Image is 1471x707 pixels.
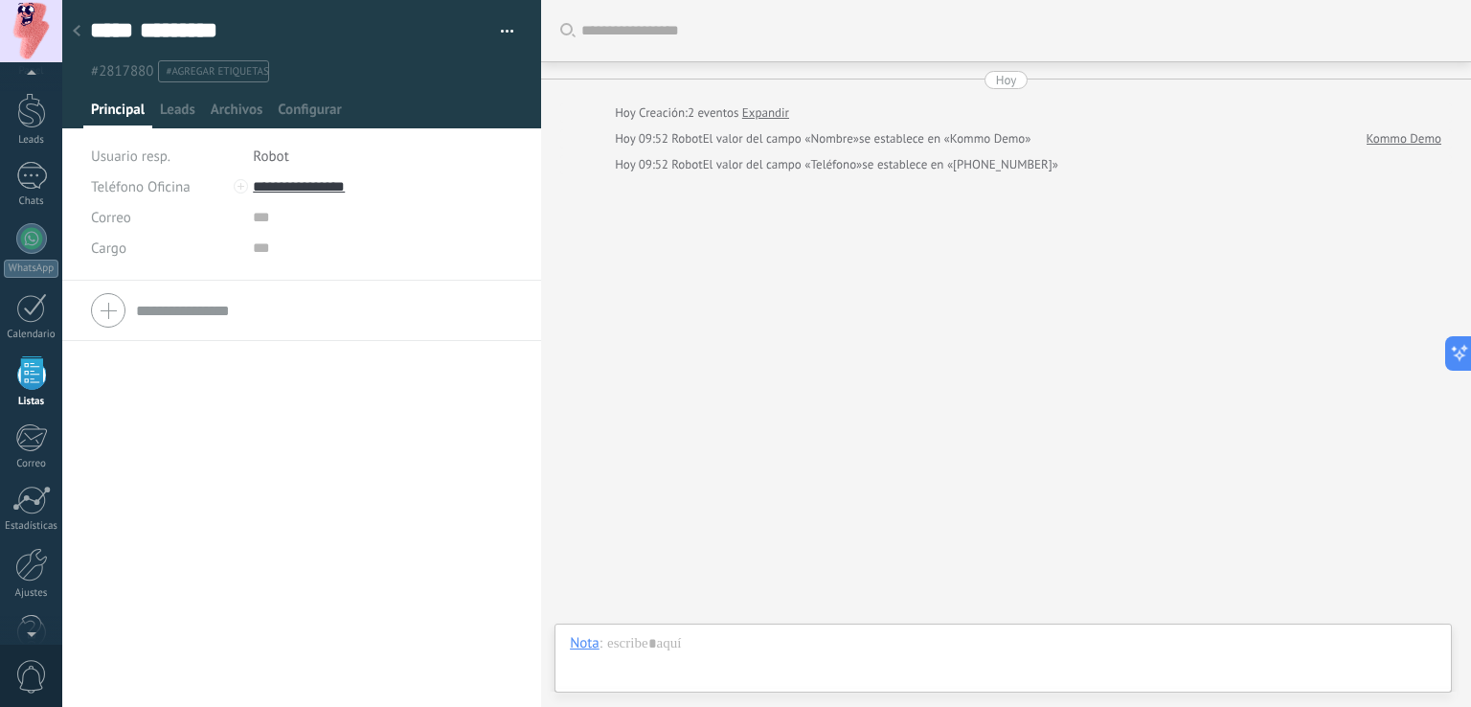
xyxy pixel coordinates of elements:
span: 2 eventos [688,103,738,123]
div: Hoy [615,103,639,123]
div: Calendario [4,329,59,341]
div: Hoy 09:52 [615,129,671,148]
div: Listas [4,396,59,408]
span: se establece en «Kommo Demo» [859,129,1030,148]
a: Kommo Demo [1367,129,1441,148]
span: #2817880 [91,62,153,80]
div: Hoy [996,71,1017,89]
span: Leads [160,101,195,128]
div: Creación: [615,103,789,123]
span: Robot [671,156,702,172]
span: Usuario resp. [91,148,170,166]
div: Correo [4,458,59,470]
span: Cargo [91,241,126,256]
span: #agregar etiquetas [166,65,268,79]
span: El valor del campo «Nombre» [703,129,859,148]
div: Estadísticas [4,520,59,533]
span: Teléfono Oficina [91,178,191,196]
button: Correo [91,202,131,233]
div: Hoy 09:52 [615,155,671,174]
button: Teléfono Oficina [91,171,191,202]
span: Archivos [211,101,262,128]
span: : [600,634,602,653]
div: WhatsApp [4,260,58,278]
span: Principal [91,101,145,128]
span: se establece en «[PHONE_NUMBER]» [862,155,1058,174]
div: Cargo [91,233,238,263]
span: Robot [253,148,288,166]
a: Expandir [742,103,789,123]
span: Robot [671,130,702,147]
span: Correo [91,209,131,227]
div: Ajustes [4,587,59,600]
div: Leads [4,134,59,147]
span: El valor del campo «Teléfono» [703,155,863,174]
span: Configurar [278,101,341,128]
div: Chats [4,195,59,208]
div: Usuario resp. [91,141,238,171]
